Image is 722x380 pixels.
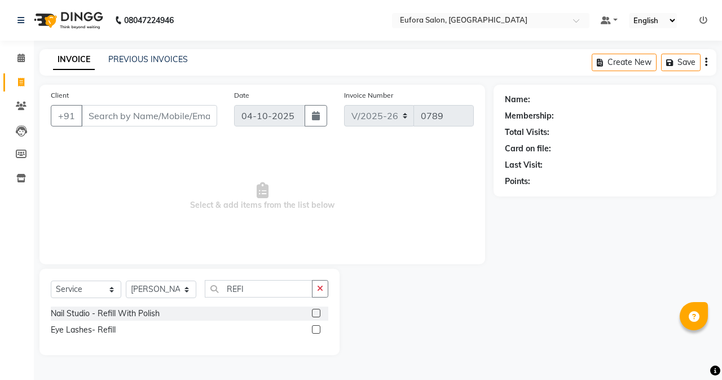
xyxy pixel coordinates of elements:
[505,176,530,187] div: Points:
[505,126,549,138] div: Total Visits:
[124,5,174,36] b: 08047224946
[234,90,249,101] label: Date
[344,90,393,101] label: Invoice Number
[592,54,657,71] button: Create New
[661,54,701,71] button: Save
[108,54,188,64] a: PREVIOUS INVOICES
[51,90,69,101] label: Client
[51,140,474,253] span: Select & add items from the list below
[505,94,530,106] div: Name:
[29,5,106,36] img: logo
[53,50,95,70] a: INVOICE
[505,159,543,171] div: Last Visit:
[81,105,217,126] input: Search by Name/Mobile/Email/Code
[505,110,554,122] div: Membership:
[205,280,312,298] input: Search or Scan
[505,143,551,155] div: Card on file:
[51,308,160,320] div: Nail Studio - Refill With Polish
[51,324,116,336] div: Eye Lashes- Refill
[51,105,82,126] button: +91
